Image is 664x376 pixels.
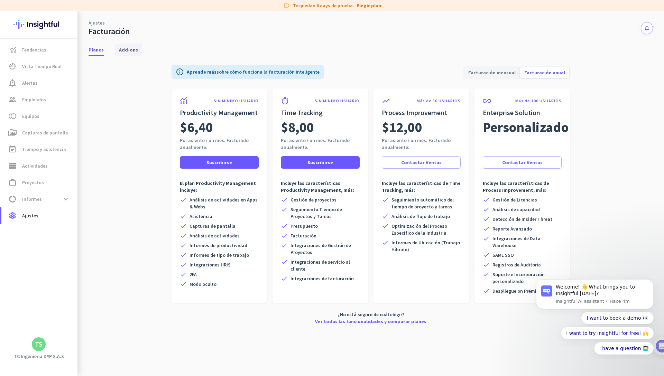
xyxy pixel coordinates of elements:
span: Capturas de pantalla [22,129,68,137]
span: $12,00 [382,117,422,137]
span: Seguimiento Tiempo de Proyectos y Tareas [290,206,360,220]
span: Análisis de actividades [190,232,240,239]
i: check [180,281,187,288]
span: Presupuesto [290,223,318,229]
i: all_inclusive [483,97,491,105]
span: Contactar Ventas [502,159,543,166]
span: $8,00 [281,117,314,137]
i: check [281,196,288,203]
i: toll [8,112,17,120]
div: Facturación [89,26,130,37]
i: check [483,288,490,294]
p: El plan Productivity Management incluye: [180,180,259,194]
h2: Productivity Management [180,108,259,117]
a: groupEmpleados [1,91,77,108]
i: check [382,239,389,246]
div: TS [35,341,43,348]
i: check [483,216,490,223]
span: Actividades [22,162,48,170]
p: Incluye las características Productivity Management, más: [281,180,360,194]
span: 2FA [190,271,197,278]
span: Análisis de capacidad [492,206,540,213]
span: Alertas [22,79,38,87]
span: Tiempo y asistencia [22,145,66,153]
i: notification_important [8,79,17,87]
p: Incluye las características de Process Improvement, más: [483,180,562,194]
span: Gestión de Licencias [492,196,537,203]
span: Facturación mensual [464,64,520,81]
span: Suscribirse [206,159,232,166]
p: SIN MINIMO USUARIO [315,98,360,104]
i: data_usage [8,195,17,203]
i: check [180,261,187,268]
a: Aprende más [187,69,216,75]
span: Facturación anual [520,64,569,81]
i: check [180,242,187,249]
i: work_outline [8,178,17,187]
i: check [483,196,490,203]
span: $6,40 [180,117,213,137]
i: check [483,225,490,232]
button: Contactar Ventas [382,156,461,169]
span: Integraciones HRIS [190,261,231,268]
span: Proyectos [22,178,44,187]
span: Integraciones de Gestión de Proyectos [290,242,360,256]
i: check [483,252,490,258]
div: Por asiento / un mes. Facturado anualmente. [180,137,259,151]
img: menu-item [10,47,16,53]
i: check [483,235,490,242]
i: info [176,68,184,76]
span: Análisis de flujo de trabajo [391,213,450,220]
span: Asistencia [190,213,212,220]
a: data_usageInformesexpand_more [1,191,77,207]
span: ¿No está seguro de cuál elegir? [338,311,404,318]
a: storageActividades [1,158,77,174]
span: Facturación [290,232,316,239]
a: av_timerVista Tiempo Real [1,58,77,75]
i: check [180,271,187,278]
i: settings [8,211,17,220]
a: event_noteTiempo y asistencia [1,141,77,158]
span: Integraciones de facturación [290,275,354,282]
i: check [180,213,187,220]
i: timer [281,97,289,105]
span: Tendencias [21,46,46,54]
i: check [382,213,389,220]
span: Personalizado [483,117,569,137]
i: check [281,206,288,213]
p: Más de 100 USUARIOS [515,98,562,104]
a: Ajustes [89,19,105,26]
h2: Process Improvement [382,108,461,117]
h2: Time Tracking [281,108,360,117]
i: notifications [644,25,650,31]
a: settingsAjustes [1,207,77,224]
a: perm_mediaCapturas de pantalla [1,124,77,141]
button: expand_more [59,193,72,205]
a: Ver todas las funcionalidades y comparar planes [315,318,426,325]
iframe: Intercom notifications mensaje [526,273,664,359]
span: Análisis de actividades en Apps & Webs [190,196,259,210]
span: Suscribirse [307,159,333,166]
span: Seguimiento automático del tiempo de proyecto y tareas [391,196,461,210]
i: event_note [8,145,17,153]
button: Suscribirse [180,156,259,169]
i: check [382,223,389,229]
span: Despliegue on Premise [492,288,541,294]
i: check [382,196,389,203]
span: Contactar Ventas [401,159,442,166]
span: Reporte Avanzado [492,225,532,232]
span: Optimización del Proceso Específico de la Industria [391,223,461,236]
i: check [281,232,288,239]
p: Más de 50 USUARIOS [417,98,461,104]
span: Empleados [22,95,46,104]
i: check [180,223,187,229]
i: group [8,95,17,104]
i: perm_media [8,129,17,137]
a: menu-itemTendencias [1,41,77,58]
